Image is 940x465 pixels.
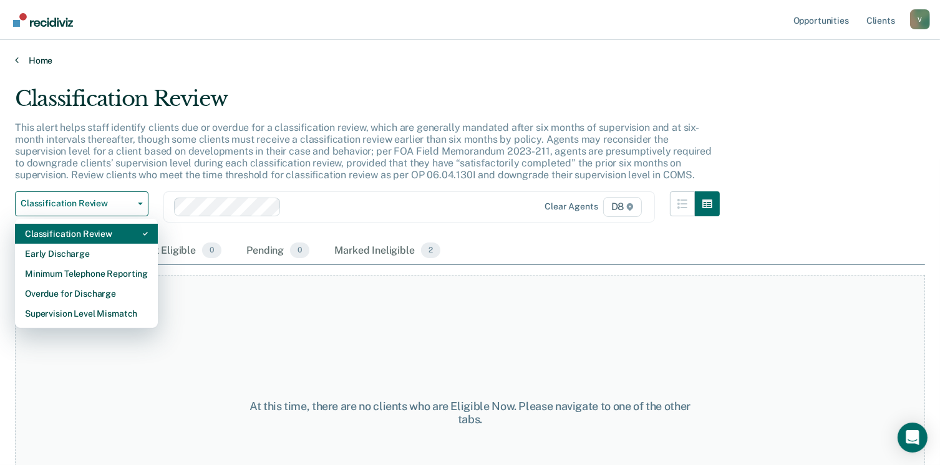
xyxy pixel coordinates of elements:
[25,224,148,244] div: Classification Review
[910,9,930,29] div: V
[244,237,312,265] div: Pending0
[124,237,224,265] div: Almost Eligible0
[25,304,148,324] div: Supervision Level Mismatch
[290,242,309,259] span: 0
[603,197,642,217] span: D8
[21,198,133,209] span: Classification Review
[332,237,443,265] div: Marked Ineligible2
[15,122,712,181] p: This alert helps staff identify clients due or overdue for a classification review, which are gen...
[202,242,221,259] span: 0
[898,423,928,453] div: Open Intercom Messenger
[910,9,930,29] button: Profile dropdown button
[243,400,697,426] div: At this time, there are no clients who are Eligible Now. Please navigate to one of the other tabs.
[15,55,925,66] a: Home
[545,201,598,212] div: Clear agents
[25,244,148,264] div: Early Discharge
[25,264,148,284] div: Minimum Telephone Reporting
[421,242,440,259] span: 2
[25,284,148,304] div: Overdue for Discharge
[15,191,148,216] button: Classification Review
[15,86,720,122] div: Classification Review
[13,13,73,27] img: Recidiviz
